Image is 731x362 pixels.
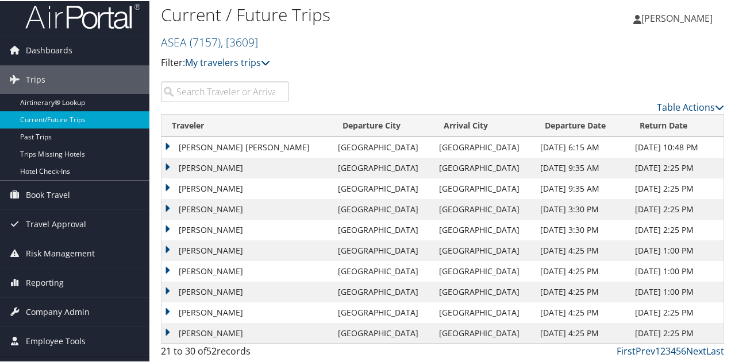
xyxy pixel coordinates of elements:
span: Trips [26,64,45,93]
td: [GEOGRAPHIC_DATA] [332,177,433,198]
td: [DATE] 1:00 PM [629,239,724,260]
span: Dashboards [26,35,72,64]
span: Company Admin [26,297,90,325]
h1: Current / Future Trips [161,2,536,26]
td: [GEOGRAPHIC_DATA] [433,322,534,342]
a: Table Actions [657,100,724,112]
th: Return Date: activate to sort column ascending [629,114,724,136]
td: [GEOGRAPHIC_DATA] [433,301,534,322]
a: ASEA [161,33,258,49]
td: [DATE] 9:35 AM [534,157,629,177]
td: [PERSON_NAME] [161,281,332,301]
span: , [ 3609 ] [221,33,258,49]
td: [DATE] 1:00 PM [629,260,724,281]
td: [PERSON_NAME] [161,239,332,260]
td: [GEOGRAPHIC_DATA] [433,177,534,198]
span: ( 7157 ) [190,33,221,49]
span: Travel Approval [26,209,86,238]
td: [GEOGRAPHIC_DATA] [332,281,433,301]
a: My travelers trips [185,55,270,68]
td: [GEOGRAPHIC_DATA] [332,322,433,342]
td: [GEOGRAPHIC_DATA] [433,198,534,219]
a: Prev [636,344,655,356]
a: 5 [676,344,681,356]
td: [GEOGRAPHIC_DATA] [332,198,433,219]
th: Traveler: activate to sort column ascending [161,114,332,136]
td: [GEOGRAPHIC_DATA] [332,157,433,177]
td: [DATE] 2:25 PM [629,177,724,198]
td: [GEOGRAPHIC_DATA] [332,239,433,260]
td: [PERSON_NAME] [161,322,332,342]
a: First [617,344,636,356]
td: [GEOGRAPHIC_DATA] [433,260,534,281]
td: [PERSON_NAME] [161,177,332,198]
td: [DATE] 2:25 PM [629,322,724,342]
td: [DATE] 2:25 PM [629,219,724,239]
td: [PERSON_NAME] [PERSON_NAME] [161,136,332,157]
td: [PERSON_NAME] [161,260,332,281]
a: Last [706,344,724,356]
td: [PERSON_NAME] [161,198,332,219]
a: 2 [660,344,665,356]
th: Arrival City: activate to sort column ascending [433,114,534,136]
td: [DATE] 2:25 PM [629,157,724,177]
a: Next [686,344,706,356]
span: Reporting [26,267,64,296]
td: [DATE] 2:25 PM [629,198,724,219]
td: [DATE] 6:15 AM [534,136,629,157]
td: [GEOGRAPHIC_DATA] [433,136,534,157]
td: [GEOGRAPHIC_DATA] [332,136,433,157]
span: [PERSON_NAME] [641,11,713,24]
p: Filter: [161,55,536,69]
td: [DATE] 4:25 PM [534,260,629,281]
a: 4 [671,344,676,356]
span: 52 [206,344,217,356]
span: Risk Management [26,238,95,267]
span: Employee Tools [26,326,86,355]
a: 6 [681,344,686,356]
td: [GEOGRAPHIC_DATA] [433,281,534,301]
td: [GEOGRAPHIC_DATA] [433,239,534,260]
td: [DATE] 4:25 PM [534,301,629,322]
td: [DATE] 4:25 PM [534,239,629,260]
input: Search Traveler or Arrival City [161,80,289,101]
td: [DATE] 9:35 AM [534,177,629,198]
td: [GEOGRAPHIC_DATA] [433,157,534,177]
td: [DATE] 3:30 PM [534,198,629,219]
td: [DATE] 10:48 PM [629,136,724,157]
td: [GEOGRAPHIC_DATA] [332,219,433,239]
a: 1 [655,344,660,356]
td: [DATE] 3:30 PM [534,219,629,239]
td: [DATE] 4:25 PM [534,322,629,342]
a: 3 [665,344,671,356]
td: [PERSON_NAME] [161,301,332,322]
img: airportal-logo.png [25,2,140,29]
th: Departure Date: activate to sort column descending [534,114,629,136]
td: [PERSON_NAME] [161,219,332,239]
td: [GEOGRAPHIC_DATA] [433,219,534,239]
td: [GEOGRAPHIC_DATA] [332,260,433,281]
td: [PERSON_NAME] [161,157,332,177]
td: [GEOGRAPHIC_DATA] [332,301,433,322]
td: [DATE] 4:25 PM [534,281,629,301]
td: [DATE] 2:25 PM [629,301,724,322]
span: Book Travel [26,180,70,208]
td: [DATE] 1:00 PM [629,281,724,301]
th: Departure City: activate to sort column ascending [332,114,433,136]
